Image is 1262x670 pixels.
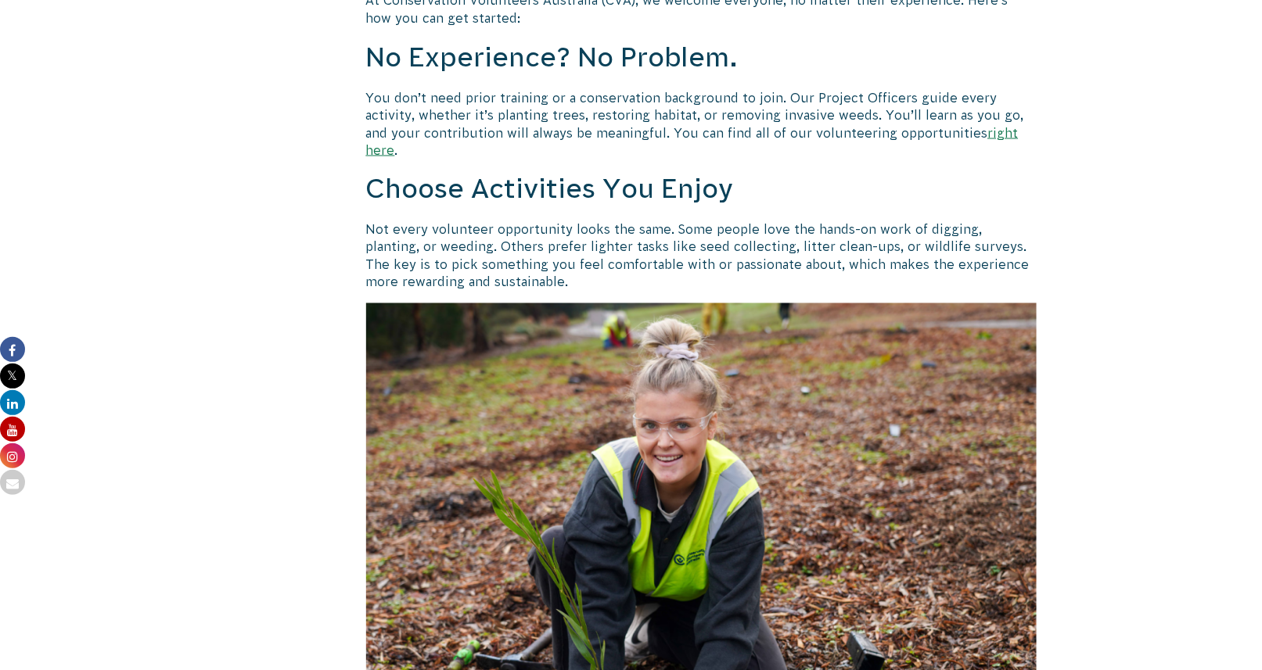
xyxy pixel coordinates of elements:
p: Not every volunteer opportunity looks the same. Some people love the hands-on work of digging, pl... [366,221,1037,292]
h2: No Experience? No Problem. [366,39,1037,77]
a: right here [366,126,1019,157]
p: You don’t need prior training or a conservation background to join. Our Project Officers guide ev... [366,89,1037,159]
h2: Choose Activities You Enjoy [366,171,1037,209]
